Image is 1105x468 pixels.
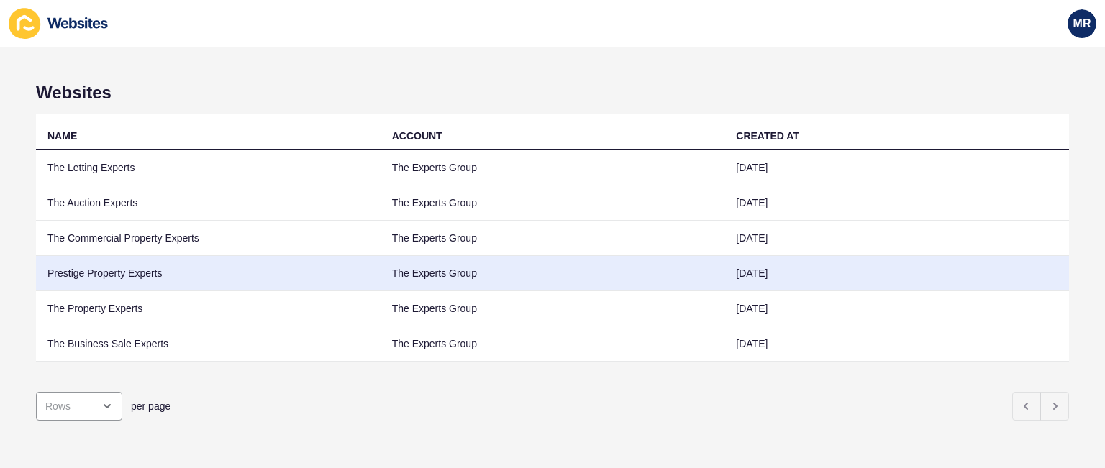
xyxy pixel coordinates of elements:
[724,256,1069,291] td: [DATE]
[724,326,1069,362] td: [DATE]
[36,221,381,256] td: The Commercial Property Experts
[36,150,381,185] td: The Letting Experts
[36,326,381,362] td: The Business Sale Experts
[36,83,1069,103] h1: Websites
[381,221,725,256] td: The Experts Group
[736,129,799,143] div: CREATED AT
[36,291,381,326] td: The Property Experts
[724,291,1069,326] td: [DATE]
[381,291,725,326] td: The Experts Group
[381,326,725,362] td: The Experts Group
[47,129,77,143] div: NAME
[724,185,1069,221] td: [DATE]
[131,399,170,413] span: per page
[724,150,1069,185] td: [DATE]
[36,392,122,421] div: open menu
[381,185,725,221] td: The Experts Group
[36,185,381,221] td: The Auction Experts
[1073,17,1091,31] span: MR
[36,256,381,291] td: Prestige Property Experts
[381,256,725,291] td: The Experts Group
[381,150,725,185] td: The Experts Group
[392,129,442,143] div: ACCOUNT
[724,221,1069,256] td: [DATE]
